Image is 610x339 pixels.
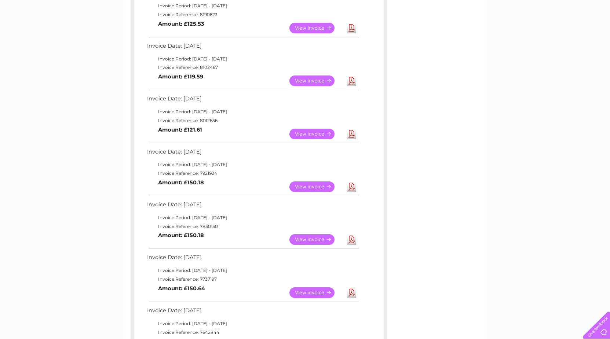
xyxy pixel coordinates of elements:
[520,31,542,37] a: Telecoms
[289,234,343,245] a: View
[472,4,522,13] a: 0333 014 3131
[158,232,204,239] b: Amount: £150.18
[145,1,360,10] td: Invoice Period: [DATE] - [DATE]
[546,31,557,37] a: Blog
[347,234,356,245] a: Download
[145,328,360,337] td: Invoice Reference: 7642844
[145,107,360,116] td: Invoice Period: [DATE] - [DATE]
[145,160,360,169] td: Invoice Period: [DATE] - [DATE]
[132,4,479,36] div: Clear Business is a trading name of Verastar Limited (registered in [GEOGRAPHIC_DATA] No. 3667643...
[347,181,356,192] a: Download
[289,287,343,298] a: View
[21,19,59,41] img: logo.png
[145,266,360,275] td: Invoice Period: [DATE] - [DATE]
[145,94,360,107] td: Invoice Date: [DATE]
[499,31,515,37] a: Energy
[158,179,204,186] b: Amount: £150.18
[158,73,203,80] b: Amount: £119.59
[586,31,603,37] a: Log out
[145,63,360,72] td: Invoice Reference: 8102467
[289,129,343,139] a: View
[145,41,360,55] td: Invoice Date: [DATE]
[289,23,343,33] a: View
[145,147,360,161] td: Invoice Date: [DATE]
[289,181,343,192] a: View
[158,285,205,292] b: Amount: £150.64
[145,319,360,328] td: Invoice Period: [DATE] - [DATE]
[145,55,360,63] td: Invoice Period: [DATE] - [DATE]
[347,75,356,86] a: Download
[145,222,360,231] td: Invoice Reference: 7830150
[347,287,356,298] a: Download
[158,21,204,27] b: Amount: £125.53
[145,10,360,19] td: Invoice Reference: 8190623
[145,200,360,213] td: Invoice Date: [DATE]
[481,31,495,37] a: Water
[347,23,356,33] a: Download
[145,275,360,284] td: Invoice Reference: 7737197
[158,126,202,133] b: Amount: £121.61
[145,116,360,125] td: Invoice Reference: 8012636
[289,75,343,86] a: View
[145,213,360,222] td: Invoice Period: [DATE] - [DATE]
[145,169,360,178] td: Invoice Reference: 7921924
[145,253,360,266] td: Invoice Date: [DATE]
[145,306,360,319] td: Invoice Date: [DATE]
[561,31,579,37] a: Contact
[347,129,356,139] a: Download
